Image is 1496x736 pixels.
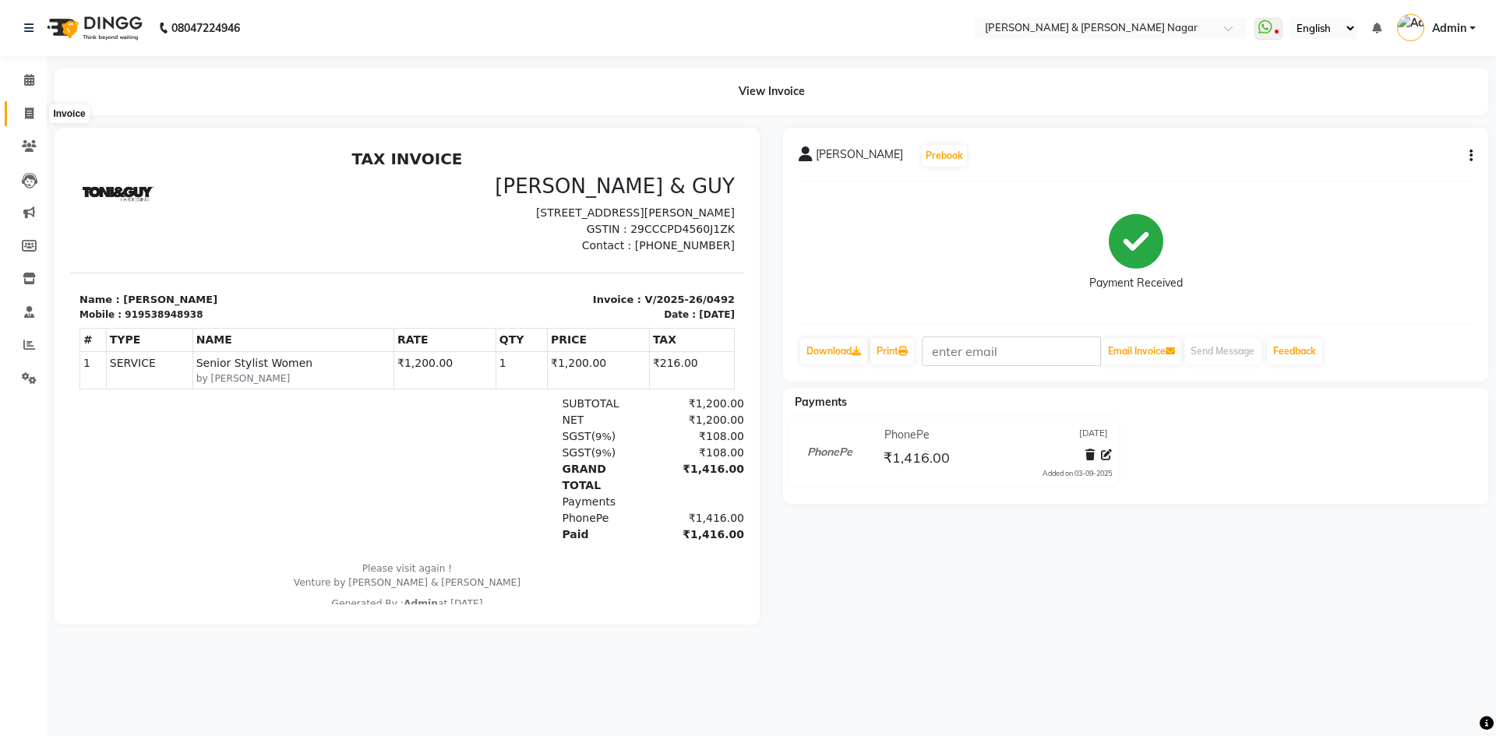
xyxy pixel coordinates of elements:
p: [STREET_ADDRESS][PERSON_NAME] [347,62,665,78]
th: TYPE [36,185,122,208]
div: Generated By : at [DATE] [9,453,665,467]
div: Added on 03-09-2025 [1043,468,1112,479]
span: Senior Stylist Women [126,212,320,228]
span: SGST [492,287,520,299]
th: PRICE [478,185,580,208]
div: Invoice [49,104,89,123]
div: NET [482,269,578,285]
p: Contact : [PHONE_NUMBER] [347,94,665,111]
b: 08047224946 [171,6,240,50]
span: ₹1,416.00 [884,449,950,470]
div: ₹108.00 [578,301,674,318]
div: [DATE] [629,164,665,178]
span: 9% [525,287,542,299]
h3: [PERSON_NAME] & GUY [347,31,665,55]
div: 919538948938 [55,164,132,178]
th: QTY [425,185,477,208]
div: ( ) [482,285,578,301]
p: Name : [PERSON_NAME] [9,149,328,164]
p: GSTIN : 29CCCPD4560J1ZK [347,78,665,94]
button: Prebook [922,145,967,167]
span: 9% [525,304,542,315]
div: ₹1,416.00 [578,318,674,350]
a: Print [870,338,914,364]
div: Payment Received [1089,275,1183,291]
div: GRAND TOTAL [482,318,578,350]
div: View Invoice [55,68,1488,115]
div: ₹1,416.00 [578,367,674,383]
div: ( ) [482,301,578,318]
td: ₹216.00 [579,208,664,245]
td: 1 [425,208,477,245]
input: enter email [922,336,1101,366]
span: PhonePe [884,427,930,443]
th: NAME [122,185,323,208]
div: Mobile : [9,164,51,178]
div: ₹1,416.00 [578,383,674,400]
a: Feedback [1267,338,1322,364]
img: logo [40,6,146,50]
th: RATE [323,185,425,208]
small: by [PERSON_NAME] [126,228,320,242]
div: ₹108.00 [578,285,674,301]
td: ₹1,200.00 [478,208,580,245]
td: 1 [10,208,37,245]
h2: TAX INVOICE [9,6,665,25]
div: Paid [482,383,578,400]
span: Payments [795,395,847,409]
th: # [10,185,37,208]
p: Please visit again ! Venture by [PERSON_NAME] & [PERSON_NAME] [9,418,665,447]
div: Payments [482,350,578,367]
td: SERVICE [36,208,122,245]
div: Date : [594,164,626,178]
th: TAX [579,185,664,208]
div: ₹1,200.00 [578,269,674,285]
button: Email Invoice [1102,338,1181,364]
a: Download [800,338,867,364]
div: ₹1,200.00 [578,252,674,269]
td: ₹1,200.00 [323,208,425,245]
span: Admin [333,455,368,466]
span: PhonePe [492,368,538,381]
span: [PERSON_NAME] [816,146,903,168]
button: Send Message [1184,338,1261,364]
span: SGST [492,303,520,315]
span: Admin [1432,20,1466,37]
p: Invoice : V/2025-26/0492 [347,149,665,164]
span: [DATE] [1079,427,1108,443]
div: SUBTOTAL [482,252,578,269]
img: Admin [1397,14,1424,41]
